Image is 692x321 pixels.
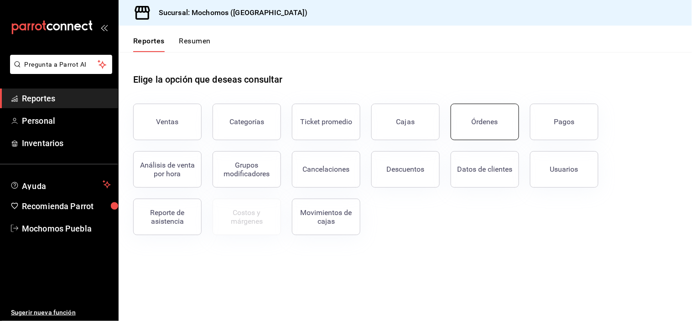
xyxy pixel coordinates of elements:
[10,55,112,74] button: Pregunta a Parrot AI
[213,104,281,140] button: Categorías
[22,222,111,235] span: Mochomos Puebla
[22,92,111,105] span: Reportes
[22,115,111,127] span: Personal
[139,208,196,226] div: Reporte de asistencia
[371,151,440,188] button: Descuentos
[292,104,360,140] button: Ticket promedio
[219,161,275,178] div: Grupos modificadores
[298,208,354,226] div: Movimientos de cajas
[22,137,111,149] span: Inventarios
[156,117,179,126] div: Ventas
[396,116,415,127] div: Cajas
[387,165,425,174] div: Descuentos
[179,37,211,52] button: Resumen
[133,37,165,52] button: Reportes
[11,308,111,317] span: Sugerir nueva función
[458,165,513,174] div: Datos de clientes
[133,37,211,52] div: navigation tabs
[530,151,598,188] button: Usuarios
[550,165,578,174] div: Usuarios
[133,151,202,188] button: Análisis de venta por hora
[451,104,519,140] button: Órdenes
[133,73,283,86] h1: Elige la opción que deseas consultar
[371,104,440,140] a: Cajas
[133,199,202,235] button: Reporte de asistencia
[451,151,519,188] button: Datos de clientes
[139,161,196,178] div: Análisis de venta por hora
[213,199,281,235] button: Contrata inventarios para ver este reporte
[6,66,112,76] a: Pregunta a Parrot AI
[530,104,598,140] button: Pagos
[100,24,108,31] button: open_drawer_menu
[133,104,202,140] button: Ventas
[303,165,350,174] div: Cancelaciones
[25,60,98,69] span: Pregunta a Parrot AI
[292,199,360,235] button: Movimientos de cajas
[219,208,275,226] div: Costos y márgenes
[300,117,352,126] div: Ticket promedio
[229,117,264,126] div: Categorías
[22,179,99,190] span: Ayuda
[472,117,498,126] div: Órdenes
[22,200,111,212] span: Recomienda Parrot
[292,151,360,188] button: Cancelaciones
[151,7,307,18] h3: Sucursal: Mochomos ([GEOGRAPHIC_DATA])
[554,117,575,126] div: Pagos
[213,151,281,188] button: Grupos modificadores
